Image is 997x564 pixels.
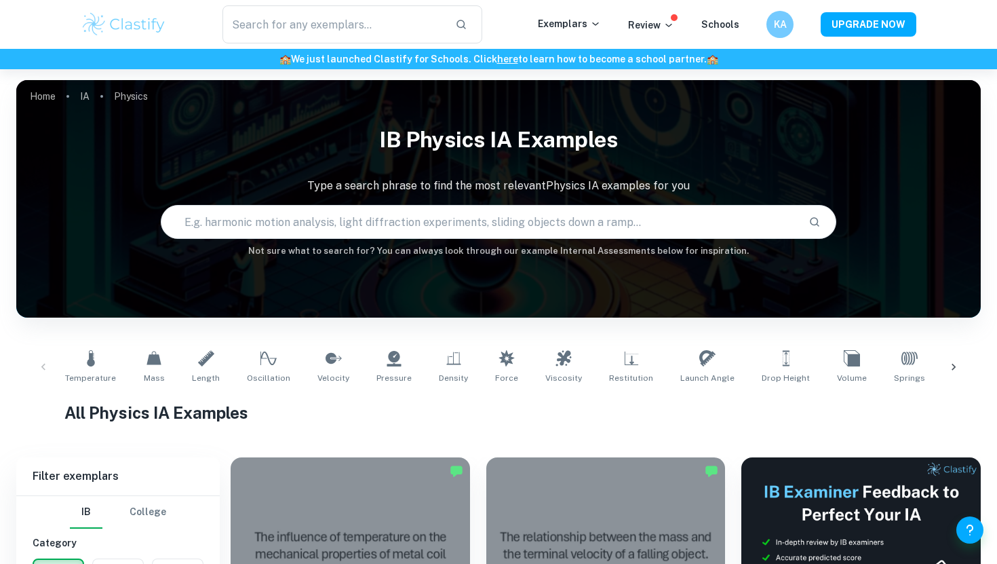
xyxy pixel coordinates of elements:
span: Velocity [317,372,349,384]
span: Restitution [609,372,653,384]
input: E.g. harmonic motion analysis, light diffraction experiments, sliding objects down a ramp... [161,203,797,241]
button: Search [803,210,826,233]
span: Oscillation [247,372,290,384]
h1: All Physics IA Examples [64,400,933,425]
span: Force [495,372,518,384]
span: Length [192,372,220,384]
img: Clastify logo [81,11,167,38]
button: UPGRADE NOW [821,12,916,37]
a: IA [80,87,90,106]
button: College [130,496,166,529]
p: Type a search phrase to find the most relevant Physics IA examples for you [16,178,981,194]
h6: We just launched Clastify for Schools. Click to learn how to become a school partner. [3,52,994,67]
span: Viscosity [545,372,582,384]
span: Pressure [376,372,412,384]
h6: KA [773,17,788,32]
img: Marked [705,464,718,478]
button: Help and Feedback [956,516,983,544]
h6: Filter exemplars [16,457,220,495]
p: Physics [114,89,148,104]
input: Search for any exemplars... [222,5,444,43]
button: KA [766,11,794,38]
span: Density [439,372,468,384]
a: Schools [701,19,739,30]
p: Exemplars [538,16,601,31]
div: Filter type choice [70,496,166,529]
span: Drop Height [762,372,810,384]
h6: Category [33,535,203,550]
a: Home [30,87,56,106]
p: Review [628,18,674,33]
h6: Not sure what to search for? You can always look through our example Internal Assessments below f... [16,244,981,258]
span: 🏫 [279,54,291,64]
span: Launch Angle [680,372,735,384]
h1: IB Physics IA examples [16,118,981,162]
button: IB [70,496,102,529]
span: Temperature [65,372,116,384]
span: Mass [144,372,165,384]
a: here [497,54,518,64]
span: 🏫 [707,54,718,64]
span: Volume [837,372,867,384]
img: Marked [450,464,463,478]
span: Springs [894,372,925,384]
